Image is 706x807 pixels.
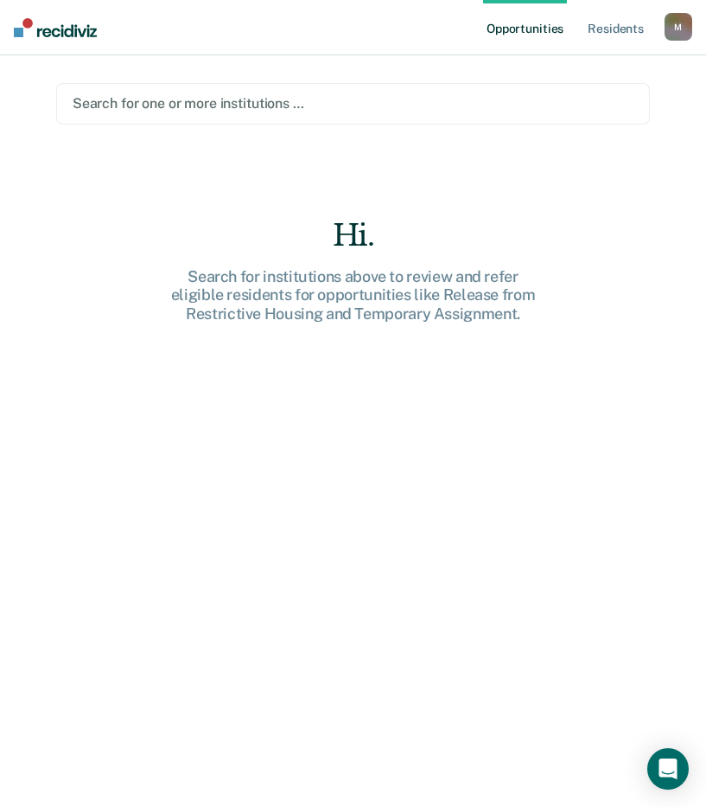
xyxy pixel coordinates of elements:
[76,267,629,323] div: Search for institutions above to review and refer eligible residents for opportunities like Relea...
[665,13,692,41] button: M
[76,218,629,253] div: Hi.
[647,748,689,790] div: Open Intercom Messenger
[14,18,97,37] img: Recidiviz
